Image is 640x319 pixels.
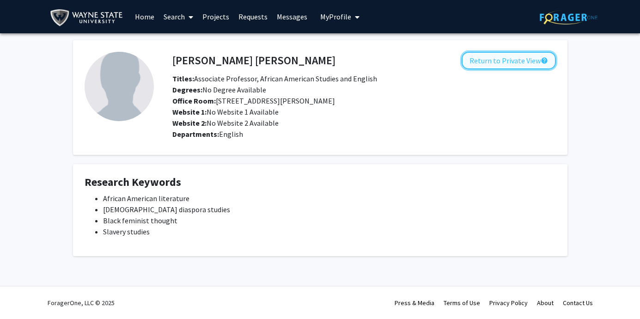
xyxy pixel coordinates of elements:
b: Departments: [172,129,219,139]
b: Website 2: [172,118,207,128]
iframe: Chat [7,277,39,312]
li: Black feminist thought [103,215,556,226]
span: Associate Professor, African American Studies and English [172,74,377,83]
mat-icon: help [541,55,548,66]
h4: [PERSON_NAME] [PERSON_NAME] [172,52,335,69]
a: Press & Media [395,299,434,307]
b: Website 1: [172,107,207,117]
b: Titles: [172,74,194,83]
b: Degrees: [172,85,202,94]
span: No Website 1 Available [172,107,279,117]
li: African American literature [103,193,556,204]
img: Profile Picture [85,52,154,121]
span: My Profile [320,12,351,21]
a: Projects [198,0,234,33]
li: [DEMOGRAPHIC_DATA] diaspora studies [103,204,556,215]
span: [STREET_ADDRESS][PERSON_NAME] [172,96,335,105]
span: English [219,129,243,139]
button: Return to Private View [462,52,556,69]
span: No Website 2 Available [172,118,279,128]
a: Privacy Policy [489,299,528,307]
img: ForagerOne Logo [540,10,597,25]
b: Office Room: [172,96,216,105]
span: No Degree Available [172,85,266,94]
a: Requests [234,0,272,33]
a: Contact Us [563,299,593,307]
a: About [537,299,554,307]
li: Slavery studies [103,226,556,237]
a: Terms of Use [444,299,480,307]
h4: Research Keywords [85,176,556,189]
a: Home [130,0,159,33]
div: ForagerOne, LLC © 2025 [48,287,115,319]
a: Search [159,0,198,33]
img: Wayne State University Logo [50,7,127,28]
a: Messages [272,0,312,33]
